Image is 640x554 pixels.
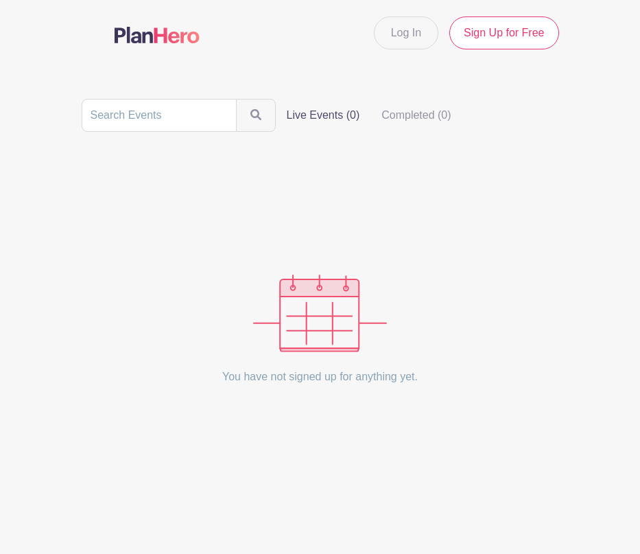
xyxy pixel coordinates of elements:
[82,99,237,132] input: Search Events
[276,102,371,129] label: Live Events (0)
[115,27,200,43] img: logo-507f7623f17ff9eddc593b1ce0a138ce2505c220e1c5a4e2b4648c50719b7d32.svg
[222,352,418,402] p: You have not signed up for anything yet.
[374,16,438,49] a: Log In
[449,16,558,49] a: Sign Up for Free
[370,102,462,129] label: Completed (0)
[253,275,387,352] img: events_empty-56550af544ae17c43cc50f3ebafa394433d06d5f1891c01edc4b5d1d59cfda54.svg
[276,102,462,129] div: filters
